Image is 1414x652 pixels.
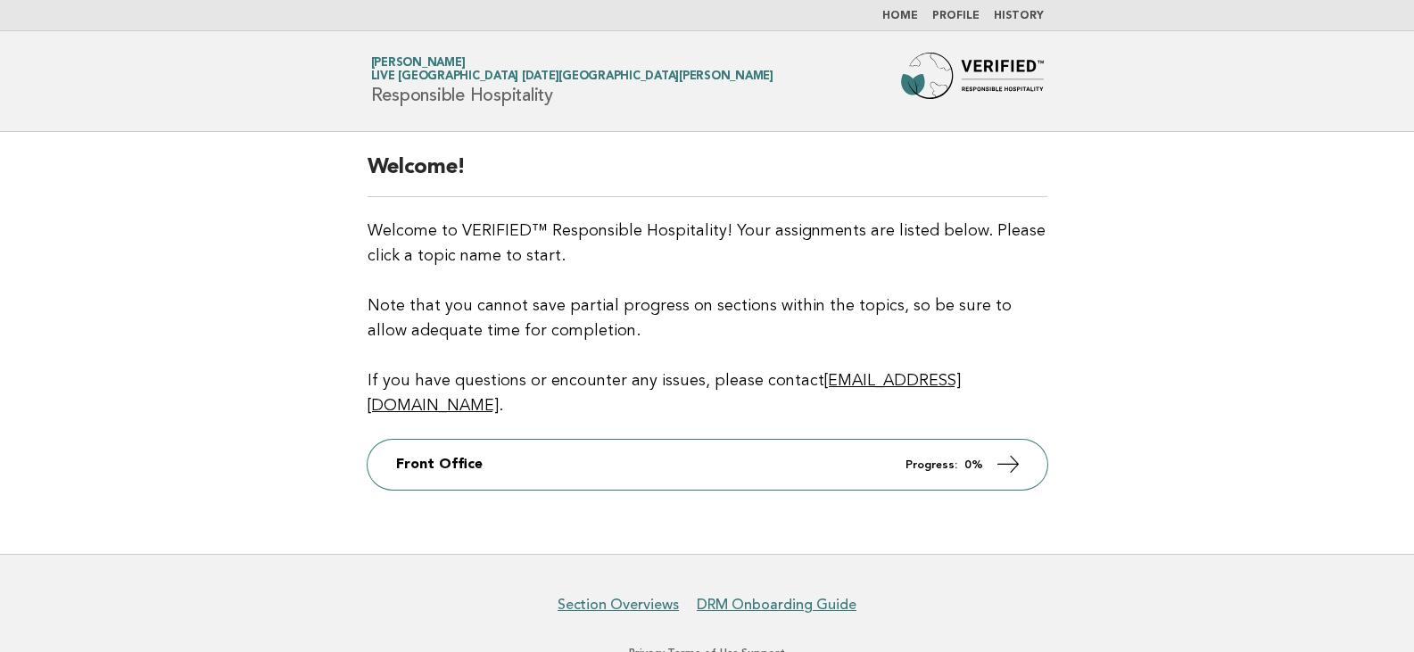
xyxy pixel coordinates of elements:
[371,71,773,83] span: Live [GEOGRAPHIC_DATA] [DATE][GEOGRAPHIC_DATA][PERSON_NAME]
[901,53,1044,110] img: Forbes Travel Guide
[905,459,957,471] em: Progress:
[368,153,1047,197] h2: Welcome!
[371,58,773,104] h1: Responsible Hospitality
[882,11,918,21] a: Home
[932,11,980,21] a: Profile
[371,57,773,82] a: [PERSON_NAME]Live [GEOGRAPHIC_DATA] [DATE][GEOGRAPHIC_DATA][PERSON_NAME]
[964,459,983,471] strong: 0%
[994,11,1044,21] a: History
[697,596,856,614] a: DRM Onboarding Guide
[368,440,1047,490] a: Front Office Progress: 0%
[558,596,679,614] a: Section Overviews
[368,219,1047,418] p: Welcome to VERIFIED™ Responsible Hospitality! Your assignments are listed below. Please click a t...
